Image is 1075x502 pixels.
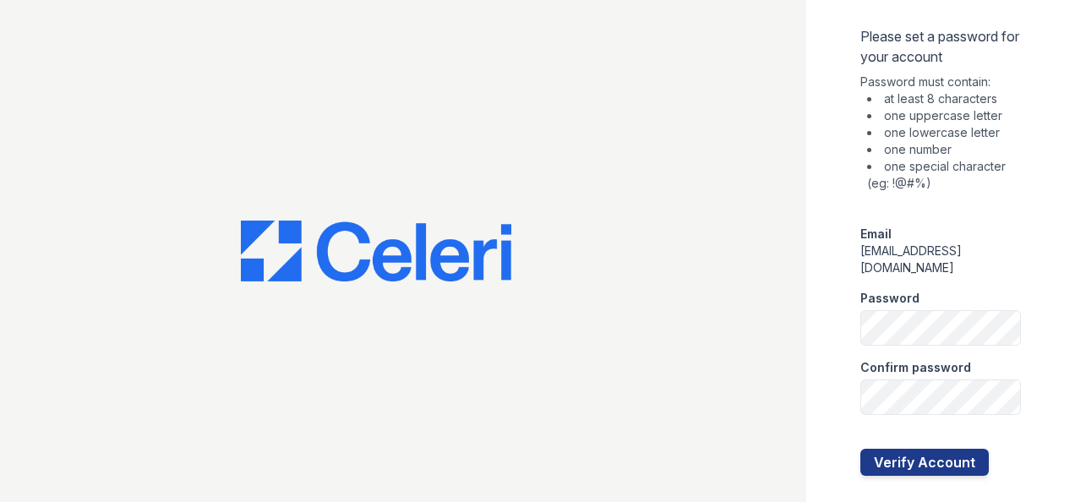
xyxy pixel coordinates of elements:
[860,74,1021,192] div: Password must contain:
[867,124,1021,141] li: one lowercase letter
[867,158,1021,192] li: one special character (eg: !@#%)
[867,141,1021,158] li: one number
[867,107,1021,124] li: one uppercase letter
[867,90,1021,107] li: at least 8 characters
[860,26,1021,476] form: Please set a password for your account
[860,226,1021,243] div: Email
[860,290,919,307] label: Password
[860,449,989,476] button: Verify Account
[860,243,1021,276] div: [EMAIL_ADDRESS][DOMAIN_NAME]
[860,359,971,376] label: Confirm password
[241,221,511,281] img: CE_Logo_Blue-a8612792a0a2168367f1c8372b55b34899dd931a85d93a1a3d3e32e68fde9ad4.png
